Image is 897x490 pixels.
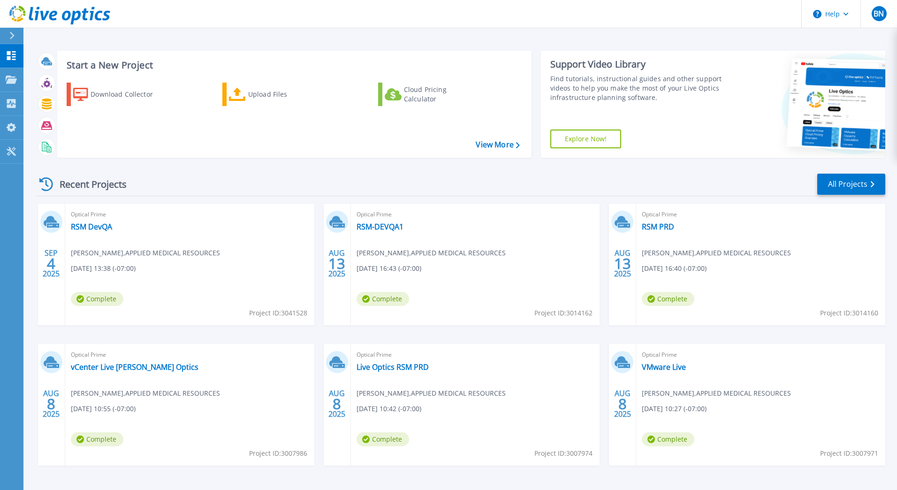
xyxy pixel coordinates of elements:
[614,387,631,421] div: AUG 2025
[642,350,880,360] span: Optical Prime
[67,83,171,106] a: Download Collector
[71,362,198,372] a: vCenter Live [PERSON_NAME] Optics
[357,248,506,258] span: [PERSON_NAME] , APPLIED MEDICAL RESOURCES
[820,448,878,459] span: Project ID: 3007971
[817,174,885,195] a: All Projects
[249,448,307,459] span: Project ID: 3007986
[534,448,593,459] span: Project ID: 3007974
[820,308,878,318] span: Project ID: 3014160
[550,74,726,102] div: Find tutorials, instructional guides and other support videos to help you make the most of your L...
[642,209,880,220] span: Optical Prime
[642,362,686,372] a: VMware Live
[333,400,341,408] span: 8
[534,308,593,318] span: Project ID: 3014162
[642,432,694,446] span: Complete
[357,292,409,306] span: Complete
[404,85,479,104] div: Cloud Pricing Calculator
[550,130,622,148] a: Explore Now!
[47,260,55,268] span: 4
[71,388,220,398] span: [PERSON_NAME] , APPLIED MEDICAL RESOURCES
[248,85,323,104] div: Upload Files
[476,140,519,149] a: View More
[71,209,309,220] span: Optical Prime
[642,292,694,306] span: Complete
[642,263,707,274] span: [DATE] 16:40 (-07:00)
[378,83,483,106] a: Cloud Pricing Calculator
[71,263,136,274] span: [DATE] 13:38 (-07:00)
[618,400,627,408] span: 8
[642,248,791,258] span: [PERSON_NAME] , APPLIED MEDICAL RESOURCES
[47,400,55,408] span: 8
[71,350,309,360] span: Optical Prime
[328,387,346,421] div: AUG 2025
[328,246,346,281] div: AUG 2025
[550,58,726,70] div: Support Video Library
[36,173,139,196] div: Recent Projects
[67,60,519,70] h3: Start a New Project
[71,292,123,306] span: Complete
[874,10,884,17] span: BN
[91,85,166,104] div: Download Collector
[642,222,674,231] a: RSM PRD
[357,350,594,360] span: Optical Prime
[71,222,112,231] a: RSM DevQA
[357,209,594,220] span: Optical Prime
[249,308,307,318] span: Project ID: 3041528
[357,404,421,414] span: [DATE] 10:42 (-07:00)
[357,432,409,446] span: Complete
[71,432,123,446] span: Complete
[357,263,421,274] span: [DATE] 16:43 (-07:00)
[642,388,791,398] span: [PERSON_NAME] , APPLIED MEDICAL RESOURCES
[222,83,327,106] a: Upload Files
[614,260,631,268] span: 13
[71,404,136,414] span: [DATE] 10:55 (-07:00)
[614,246,631,281] div: AUG 2025
[357,222,403,231] a: RSM-DEVQA1
[357,362,429,372] a: Live Optics RSM PRD
[42,246,60,281] div: SEP 2025
[642,404,707,414] span: [DATE] 10:27 (-07:00)
[42,387,60,421] div: AUG 2025
[357,388,506,398] span: [PERSON_NAME] , APPLIED MEDICAL RESOURCES
[328,260,345,268] span: 13
[71,248,220,258] span: [PERSON_NAME] , APPLIED MEDICAL RESOURCES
